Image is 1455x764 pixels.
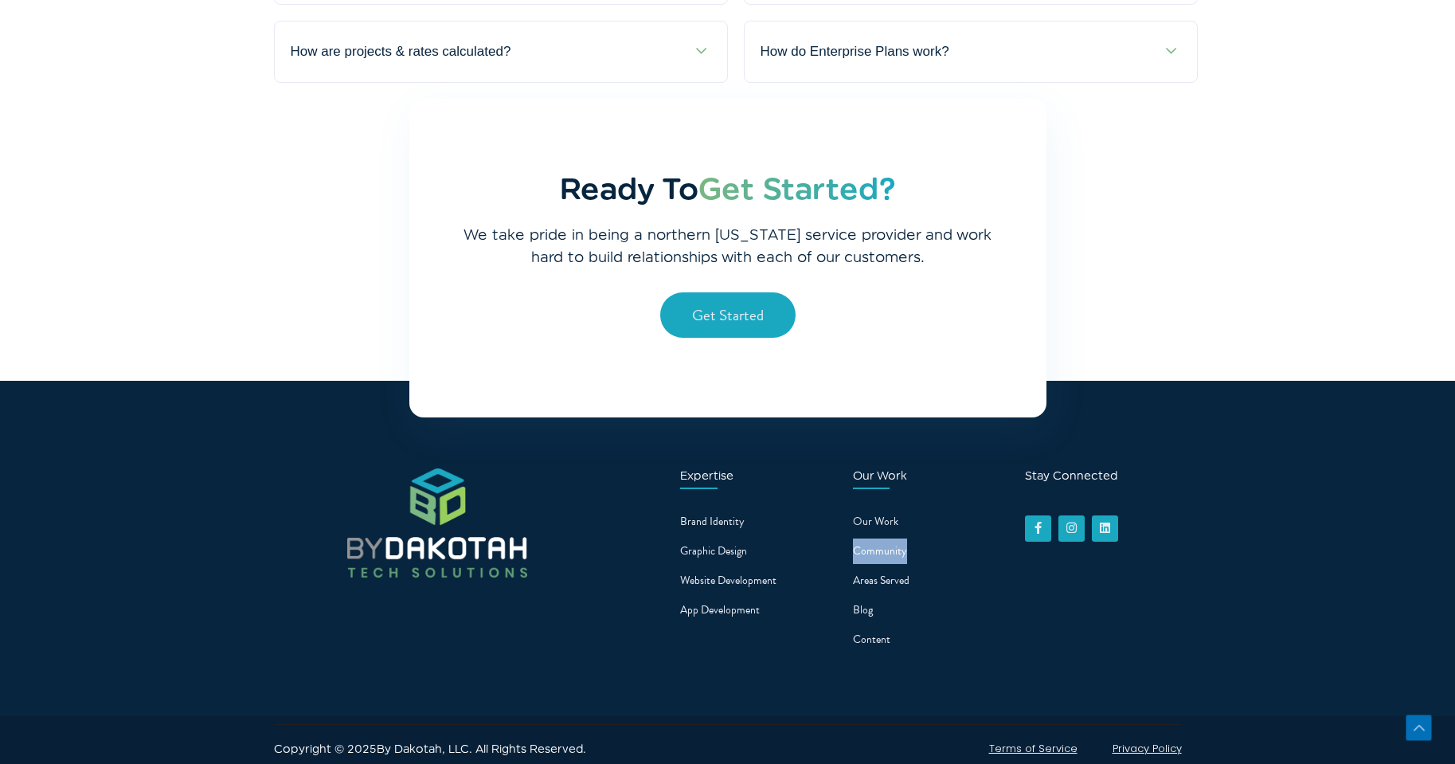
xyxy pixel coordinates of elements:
h3: How do Enterprise Plans work? [761,41,949,63]
div: How do Enterprise Plans work? [745,22,1197,82]
h2: Ready to [560,170,896,208]
h2: Stay Connected [1025,468,1173,484]
span: Areas Served [853,568,909,594]
span: Community [853,539,907,564]
span: Content [853,627,890,652]
span: App Development [680,597,760,623]
div: How are projects & rates calculated? [275,22,727,82]
a: Terms of Service [989,741,1078,756]
h3: How are projects & rates calculated? [291,41,511,63]
span: Graphic Design [680,539,747,564]
span: Website Development [680,568,776,594]
span: Our Work [853,509,898,535]
a: Privacy Policy [1113,741,1182,756]
h3: Our Work [853,468,1001,484]
p: Copyright © 2025By Dakotah, LLC. All Rights Reserved. [274,743,720,754]
span: Blog [853,597,873,623]
h3: Expertise [680,468,828,484]
span: Get Started [692,304,764,326]
span: Brand Identity [680,509,745,535]
p: We take pride in being a northern [US_STATE] service provider and work hard to build relationship... [449,224,1007,268]
a: Get Started [660,292,796,338]
span: Get Started? [698,172,896,206]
